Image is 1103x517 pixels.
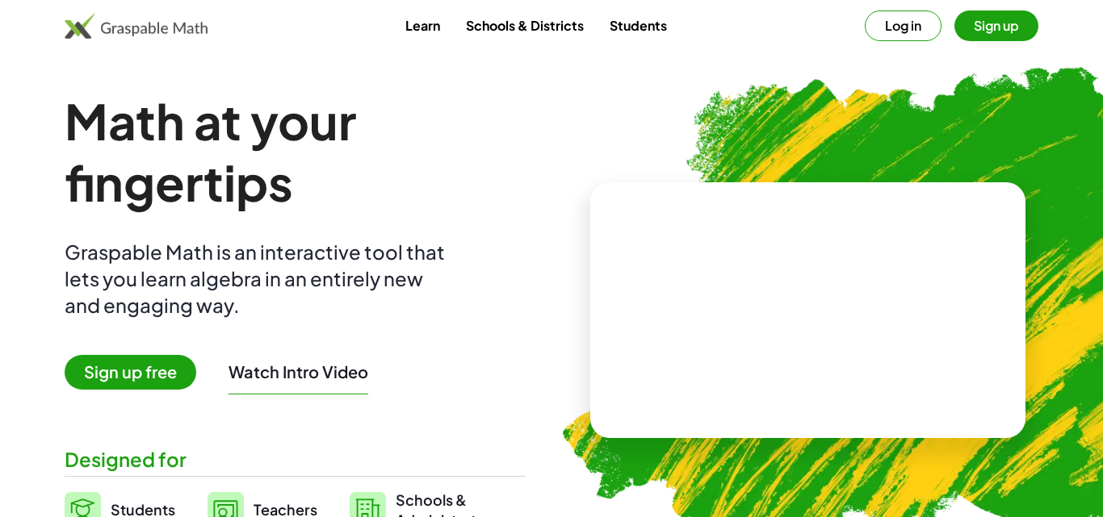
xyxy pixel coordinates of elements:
[65,446,526,473] div: Designed for
[865,10,942,41] button: Log in
[687,250,929,371] video: What is this? This is dynamic math notation. Dynamic math notation plays a central role in how Gr...
[229,361,368,382] button: Watch Intro Video
[392,10,453,40] a: Learn
[65,90,526,213] h1: Math at your fingertips
[65,355,196,390] span: Sign up free
[453,10,597,40] a: Schools & Districts
[954,10,1038,41] button: Sign up
[597,10,680,40] a: Students
[65,239,452,319] div: Graspable Math is an interactive tool that lets you learn algebra in an entirely new and engaging...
